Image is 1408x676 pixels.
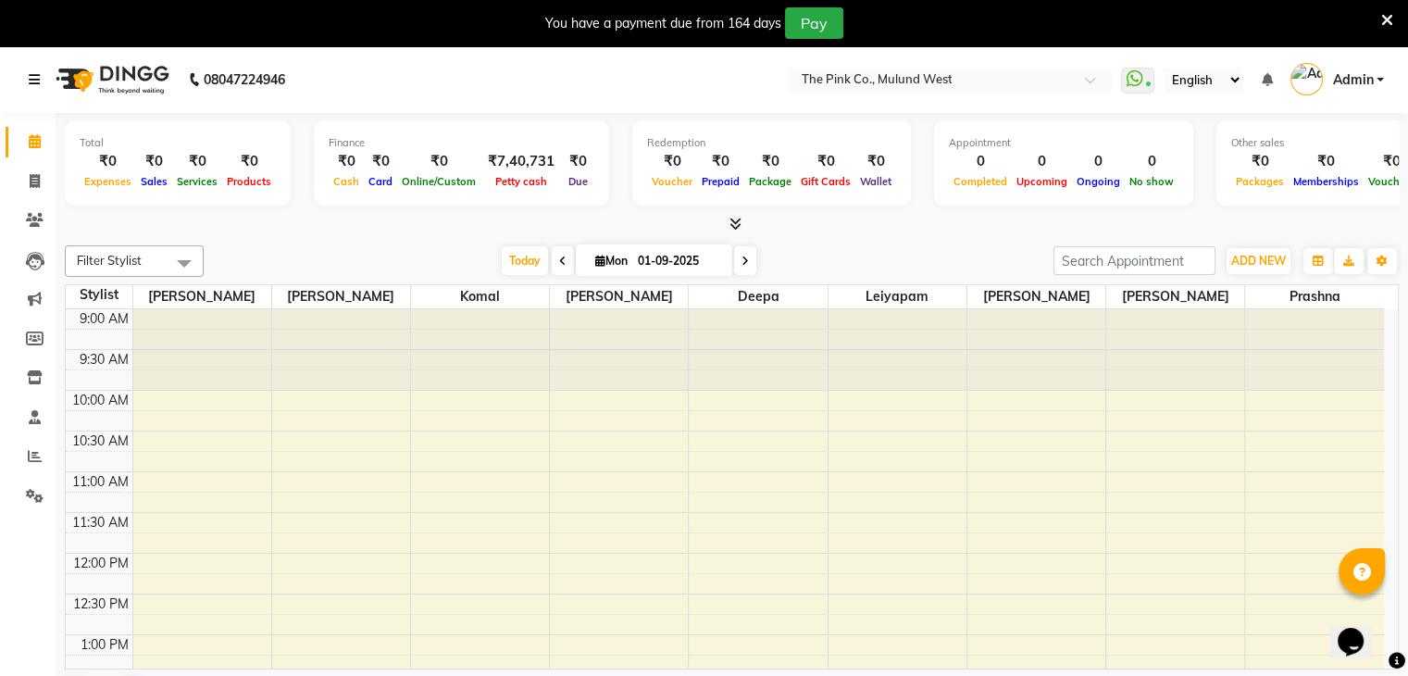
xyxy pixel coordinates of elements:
[647,151,697,172] div: ₹0
[69,472,132,492] div: 11:00 AM
[411,285,549,308] span: Komal
[397,175,480,188] span: Online/Custom
[69,595,132,614] div: 12:30 PM
[80,135,276,151] div: Total
[796,175,855,188] span: Gift Cards
[632,247,725,275] input: 2025-09-01
[1072,151,1125,172] div: 0
[796,151,855,172] div: ₹0
[480,151,562,172] div: ₹7,40,731
[1289,151,1364,172] div: ₹0
[272,285,410,308] span: [PERSON_NAME]
[133,285,271,308] span: [PERSON_NAME]
[1227,248,1290,274] button: ADD NEW
[1106,285,1244,308] span: [PERSON_NAME]
[136,151,172,172] div: ₹0
[80,175,136,188] span: Expenses
[1012,175,1072,188] span: Upcoming
[1290,63,1323,95] img: Admin
[647,135,896,151] div: Redemption
[69,554,132,573] div: 12:00 PM
[136,175,172,188] span: Sales
[502,246,548,275] span: Today
[1330,602,1389,657] iframe: chat widget
[69,513,132,532] div: 11:30 AM
[1289,175,1364,188] span: Memberships
[855,175,896,188] span: Wallet
[397,151,480,172] div: ₹0
[949,175,1012,188] span: Completed
[66,285,132,305] div: Stylist
[1231,175,1289,188] span: Packages
[564,175,592,188] span: Due
[364,175,397,188] span: Card
[364,151,397,172] div: ₹0
[222,175,276,188] span: Products
[1012,151,1072,172] div: 0
[47,54,174,106] img: logo
[647,175,697,188] span: Voucher
[1332,70,1373,90] span: Admin
[1245,285,1384,308] span: Prashna
[77,253,142,268] span: Filter Stylist
[949,151,1012,172] div: 0
[697,175,744,188] span: Prepaid
[545,14,781,33] div: You have a payment due from 164 days
[591,254,632,268] span: Mon
[222,151,276,172] div: ₹0
[562,151,594,172] div: ₹0
[1072,175,1125,188] span: Ongoing
[77,635,132,655] div: 1:00 PM
[949,135,1178,151] div: Appointment
[204,54,285,106] b: 08047224946
[491,175,552,188] span: Petty cash
[550,285,688,308] span: [PERSON_NAME]
[1231,151,1289,172] div: ₹0
[172,175,222,188] span: Services
[329,151,364,172] div: ₹0
[785,7,843,39] button: Pay
[967,285,1105,308] span: [PERSON_NAME]
[744,151,796,172] div: ₹0
[329,135,594,151] div: Finance
[76,309,132,329] div: 9:00 AM
[69,391,132,410] div: 10:00 AM
[744,175,796,188] span: Package
[80,151,136,172] div: ₹0
[829,285,966,308] span: Leiyapam
[1125,175,1178,188] span: No show
[689,285,827,308] span: Deepa
[1125,151,1178,172] div: 0
[329,175,364,188] span: Cash
[1231,254,1286,268] span: ADD NEW
[697,151,744,172] div: ₹0
[172,151,222,172] div: ₹0
[76,350,132,369] div: 9:30 AM
[69,432,132,451] div: 10:30 AM
[1053,246,1215,275] input: Search Appointment
[855,151,896,172] div: ₹0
